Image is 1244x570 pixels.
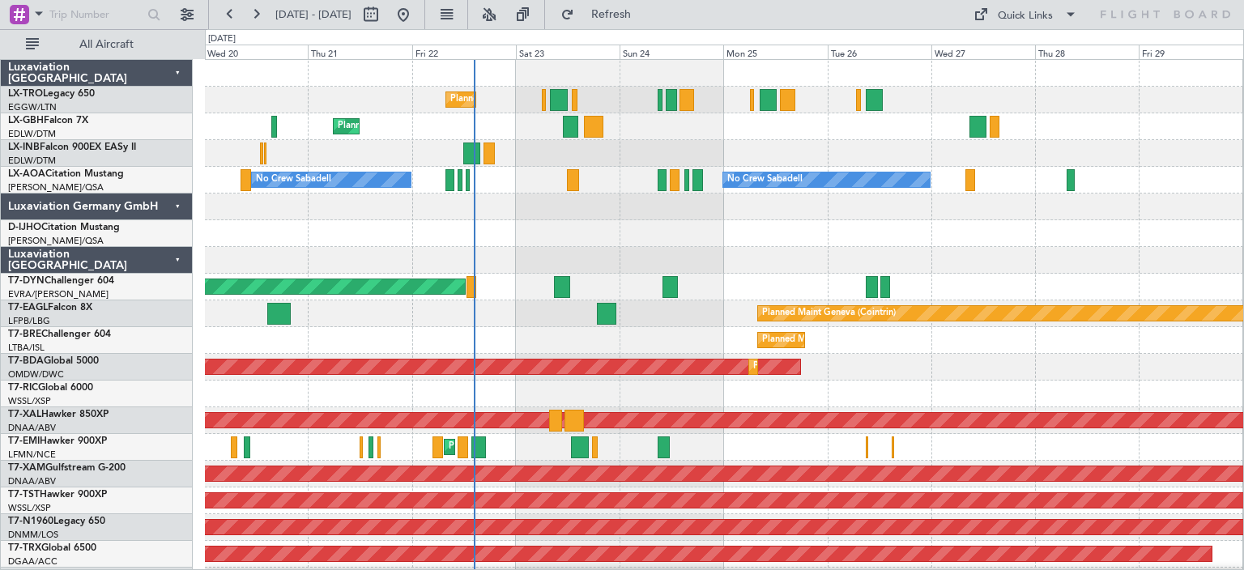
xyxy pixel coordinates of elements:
a: EDLW/DTM [8,128,56,140]
div: Fri 29 [1139,45,1242,59]
div: Planned Maint Nice ([GEOGRAPHIC_DATA]) [338,114,518,138]
span: LX-GBH [8,116,44,125]
a: DGAA/ACC [8,555,58,568]
div: Tue 26 [828,45,931,59]
input: Trip Number [49,2,143,27]
div: Planned Maint Geneva (Cointrin) [762,301,896,325]
span: T7-RIC [8,383,38,393]
span: T7-N1960 [8,517,53,526]
a: LTBA/ISL [8,342,45,354]
span: All Aircraft [42,39,171,50]
span: LX-AOA [8,169,45,179]
a: T7-BDAGlobal 5000 [8,356,99,366]
span: LX-TRO [8,89,43,99]
a: T7-XALHawker 850XP [8,410,109,419]
a: OMDW/DWC [8,368,64,381]
a: LX-GBHFalcon 7X [8,116,88,125]
div: Sat 23 [516,45,620,59]
span: T7-EMI [8,436,40,446]
div: Quick Links [998,8,1053,24]
a: T7-EAGLFalcon 8X [8,303,92,313]
div: Planned Maint Warsaw ([GEOGRAPHIC_DATA]) [762,328,957,352]
div: Fri 22 [412,45,516,59]
span: T7-XAM [8,463,45,473]
div: [DATE] [208,32,236,46]
div: Thu 28 [1035,45,1139,59]
a: DNAA/ABV [8,422,56,434]
span: D-IJHO [8,223,41,232]
a: T7-RICGlobal 6000 [8,383,93,393]
button: Refresh [553,2,650,28]
span: LX-INB [8,142,40,152]
a: EGGW/LTN [8,101,57,113]
a: T7-DYNChallenger 604 [8,276,114,286]
a: T7-BREChallenger 604 [8,330,111,339]
a: [PERSON_NAME]/QSA [8,235,104,247]
a: T7-EMIHawker 900XP [8,436,107,446]
div: Mon 25 [723,45,827,59]
div: Planned Maint Dubai (Al Maktoum Intl) [753,355,913,379]
span: T7-XAL [8,410,41,419]
button: Quick Links [965,2,1085,28]
a: EVRA/[PERSON_NAME] [8,288,109,300]
a: T7-N1960Legacy 650 [8,517,105,526]
a: T7-TSTHawker 900XP [8,490,107,500]
div: No Crew Sabadell [727,168,803,192]
a: WSSL/XSP [8,502,51,514]
a: DNAA/ABV [8,475,56,487]
div: Wed 20 [204,45,308,59]
a: T7-TRXGlobal 6500 [8,543,96,553]
a: D-IJHOCitation Mustang [8,223,120,232]
a: LX-INBFalcon 900EX EASy II [8,142,136,152]
span: T7-DYN [8,276,45,286]
div: Sun 24 [620,45,723,59]
a: WSSL/XSP [8,395,51,407]
div: Wed 27 [931,45,1035,59]
a: LFPB/LBG [8,315,50,327]
button: All Aircraft [18,32,176,57]
a: LX-AOACitation Mustang [8,169,124,179]
a: DNMM/LOS [8,529,58,541]
span: Refresh [577,9,645,20]
span: T7-TRX [8,543,41,553]
a: LFMN/NCE [8,449,56,461]
a: [PERSON_NAME]/QSA [8,181,104,194]
div: Planned Maint [PERSON_NAME] [449,435,584,459]
span: T7-BRE [8,330,41,339]
div: No Crew Sabadell [256,168,331,192]
span: T7-TST [8,490,40,500]
a: LX-TROLegacy 650 [8,89,95,99]
span: T7-BDA [8,356,44,366]
div: Thu 21 [308,45,411,59]
span: T7-EAGL [8,303,48,313]
span: [DATE] - [DATE] [275,7,351,22]
a: EDLW/DTM [8,155,56,167]
div: Planned Maint [GEOGRAPHIC_DATA] ([GEOGRAPHIC_DATA]) [450,87,705,112]
a: T7-XAMGulfstream G-200 [8,463,126,473]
